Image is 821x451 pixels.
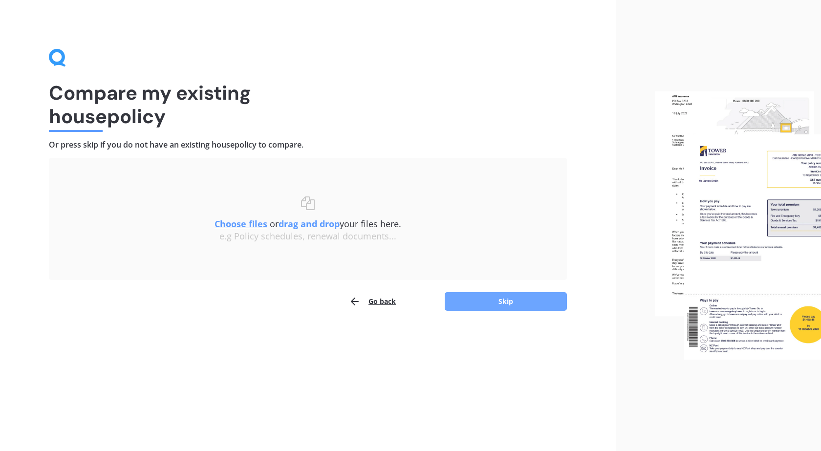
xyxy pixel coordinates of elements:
[655,91,821,360] img: files.webp
[49,81,567,128] h1: Compare my existing house policy
[215,218,401,230] span: or your files here.
[68,231,547,242] div: e.g Policy schedules, renewal documents...
[445,292,567,311] button: Skip
[349,292,396,311] button: Go back
[215,218,267,230] u: Choose files
[49,140,567,150] h4: Or press skip if you do not have an existing house policy to compare.
[279,218,340,230] b: drag and drop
